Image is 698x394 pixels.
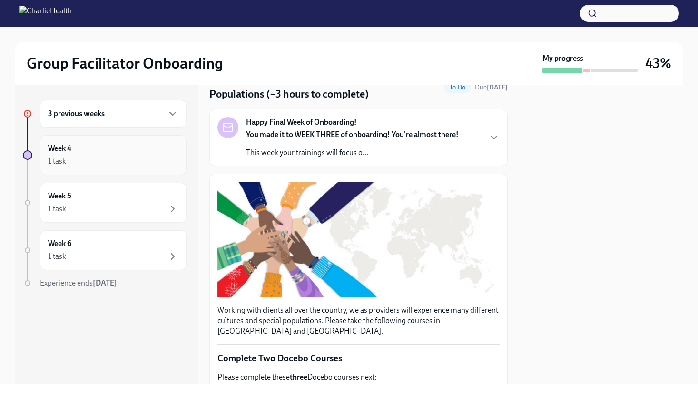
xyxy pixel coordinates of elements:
[48,204,66,214] div: 1 task
[487,83,508,91] strong: [DATE]
[444,84,471,91] span: To Do
[48,108,105,119] h6: 3 previous weeks
[48,156,66,167] div: 1 task
[246,117,357,128] strong: Happy Final Week of Onboarding!
[475,83,508,91] span: Due
[246,148,459,158] p: This week your trainings will focus o...
[217,182,500,297] button: Zoom image
[645,55,671,72] h3: 43%
[542,53,583,64] strong: My progress
[27,54,223,73] h2: Group Facilitator Onboarding
[48,251,66,262] div: 1 task
[217,352,500,364] p: Complete Two Docebo Courses
[209,73,440,101] h4: Week Three: Cultural Competence & Special Populations (~3 hours to complete)
[40,278,117,287] span: Experience ends
[23,183,187,223] a: Week 51 task
[19,6,72,21] img: CharlieHealth
[93,278,117,287] strong: [DATE]
[40,100,187,128] div: 3 previous weeks
[217,372,500,383] p: Please complete these Docebo courses next:
[48,143,71,154] h6: Week 4
[48,191,71,201] h6: Week 5
[290,373,307,382] strong: three
[246,130,459,139] strong: You made it to WEEK THREE of onboarding! You're almost there!
[23,135,187,175] a: Week 41 task
[23,230,187,270] a: Week 61 task
[217,305,500,336] p: Working with clients all over the country, we as providers will experience many different culture...
[48,238,71,249] h6: Week 6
